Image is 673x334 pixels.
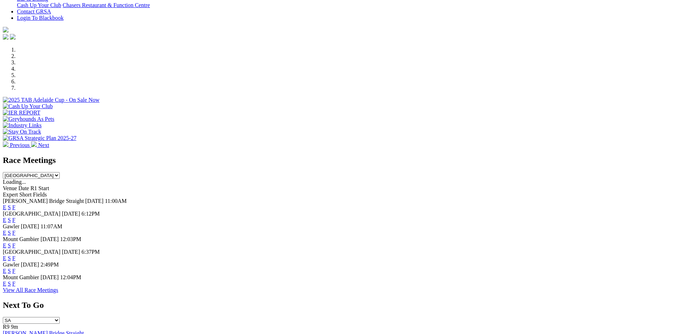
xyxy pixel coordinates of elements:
[3,142,31,148] a: Previous
[8,204,11,210] a: S
[18,185,29,191] span: Date
[12,281,16,287] a: F
[10,34,16,40] img: twitter.svg
[3,242,6,248] a: E
[8,255,11,261] a: S
[3,185,17,191] span: Venue
[12,230,16,236] a: F
[3,230,6,236] a: E
[12,242,16,248] a: F
[105,198,127,204] span: 11:00AM
[3,156,670,165] h2: Race Meetings
[3,110,40,116] img: IER REPORT
[31,141,37,147] img: chevron-right-pager-white.svg
[21,262,39,268] span: [DATE]
[8,217,11,223] a: S
[17,8,51,14] a: Contact GRSA
[41,274,59,280] span: [DATE]
[3,122,42,129] img: Industry Links
[85,198,104,204] span: [DATE]
[3,262,19,268] span: Gawler
[3,34,8,40] img: facebook.svg
[82,249,100,255] span: 6:37PM
[12,217,16,223] a: F
[3,223,19,229] span: Gawler
[3,135,76,141] img: GRSA Strategic Plan 2025-27
[21,223,39,229] span: [DATE]
[3,116,54,122] img: Greyhounds As Pets
[41,223,63,229] span: 11:07AM
[3,192,18,198] span: Expert
[3,27,8,33] img: logo-grsa-white.png
[19,192,32,198] span: Short
[62,211,80,217] span: [DATE]
[3,249,60,255] span: [GEOGRAPHIC_DATA]
[10,142,30,148] span: Previous
[8,230,11,236] a: S
[17,2,670,8] div: Bar & Dining
[12,204,16,210] a: F
[3,198,84,204] span: [PERSON_NAME] Bridge Straight
[3,211,60,217] span: [GEOGRAPHIC_DATA]
[17,15,64,21] a: Login To Blackbook
[30,185,49,191] span: R1 Start
[17,2,61,8] a: Cash Up Your Club
[41,236,59,242] span: [DATE]
[3,236,39,242] span: Mount Gambier
[63,2,150,8] a: Chasers Restaurant & Function Centre
[3,97,100,103] img: 2025 TAB Adelaide Cup - On Sale Now
[12,255,16,261] a: F
[3,287,58,293] a: View All Race Meetings
[3,103,53,110] img: Cash Up Your Club
[82,211,100,217] span: 6:12PM
[3,217,6,223] a: E
[31,142,49,148] a: Next
[3,141,8,147] img: chevron-left-pager-white.svg
[62,249,80,255] span: [DATE]
[3,255,6,261] a: E
[3,204,6,210] a: E
[12,268,16,274] a: F
[3,324,10,330] span: R9
[8,281,11,287] a: S
[3,268,6,274] a: E
[3,179,26,185] span: Loading...
[8,242,11,248] a: S
[38,142,49,148] span: Next
[3,281,6,287] a: E
[3,300,670,310] h2: Next To Go
[8,268,11,274] a: S
[3,274,39,280] span: Mount Gambier
[41,262,59,268] span: 2:49PM
[3,129,41,135] img: Stay On Track
[60,274,81,280] span: 12:04PM
[33,192,47,198] span: Fields
[11,324,18,330] span: 9m
[60,236,81,242] span: 12:03PM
